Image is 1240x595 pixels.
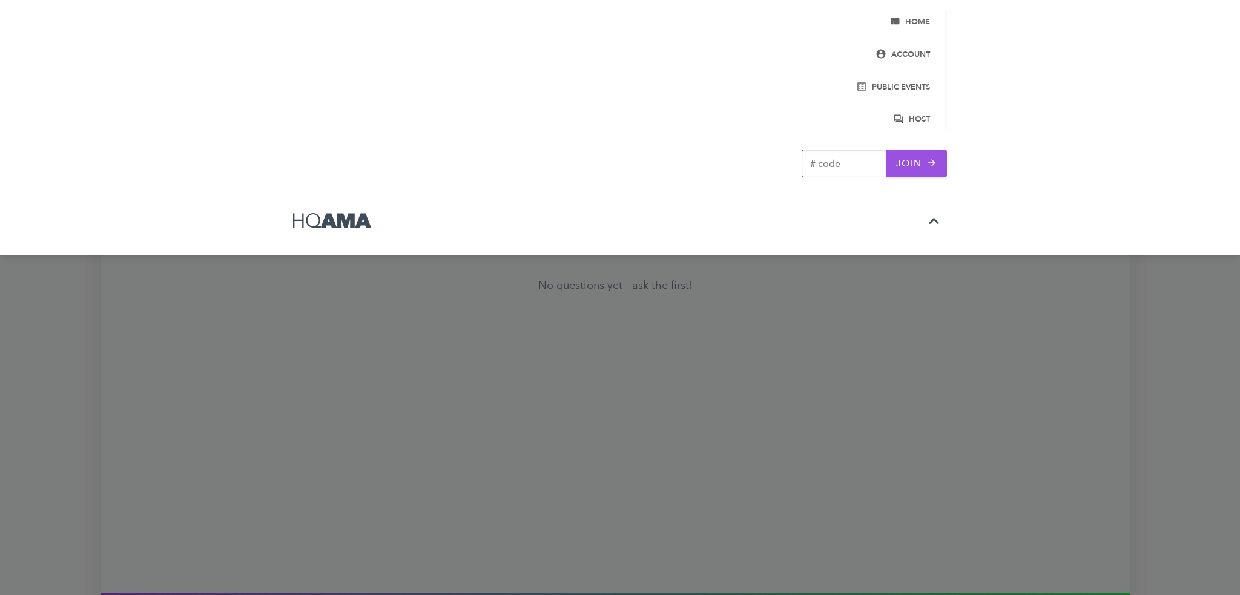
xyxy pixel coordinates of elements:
button: join [886,150,947,177]
span: home [848,15,930,29]
span: public events [848,81,930,94]
span: join [896,155,937,172]
span: account [848,48,930,62]
span: host [848,113,930,127]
